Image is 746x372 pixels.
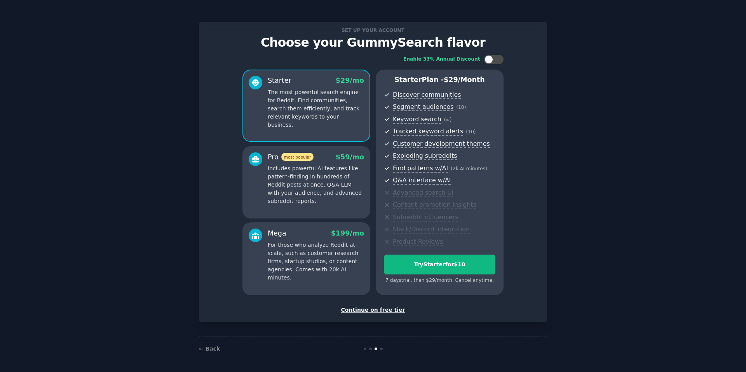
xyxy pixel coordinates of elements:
span: $ 29 /month [444,76,485,84]
p: Includes powerful AI features like pattern-finding in hundreds of Reddit posts at once, Q&A LLM w... [268,164,364,205]
span: Tracked keyword alerts [393,127,463,136]
div: Continue on free tier [207,306,539,314]
span: $ 199 /mo [331,229,364,237]
span: Product Reviews [393,238,443,246]
span: most popular [281,153,314,161]
span: Keyword search [393,115,441,124]
span: Content promotion insights [393,201,476,209]
p: For those who analyze Reddit at scale, such as customer research firms, startup studios, or conte... [268,241,364,282]
div: Pro [268,152,314,162]
p: The most powerful search engine for Reddit. Find communities, search them efficiently, and track ... [268,88,364,129]
div: Starter [268,76,291,86]
div: Enable 33% Annual Discount [403,56,480,63]
span: Subreddit influencers [393,213,458,222]
span: $ 29 /mo [336,77,364,84]
span: Segment audiences [393,103,453,111]
button: TryStarterfor$10 [384,255,495,274]
span: ( 2k AI minutes ) [451,166,487,171]
span: Exploding subreddits [393,152,457,160]
span: Advanced search UI [393,189,453,197]
span: Customer development themes [393,140,490,148]
span: ( 10 ) [466,129,476,134]
span: ( ∞ ) [444,117,452,122]
div: Mega [268,229,286,238]
div: Try Starter for $10 [384,260,495,269]
span: Q&A interface w/AI [393,176,451,185]
span: ( 10 ) [456,105,466,110]
a: ← Back [199,346,220,352]
div: 7 days trial, then $ 29 /month . Cancel anytime. [384,277,495,284]
span: Find patterns w/AI [393,164,448,173]
span: Discover communities [393,91,461,99]
span: Set up your account [340,26,406,34]
span: $ 59 /mo [336,153,364,161]
span: Slack/Discord integration [393,225,470,234]
p: Choose your GummySearch flavor [207,36,539,49]
p: Starter Plan - [384,75,495,85]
